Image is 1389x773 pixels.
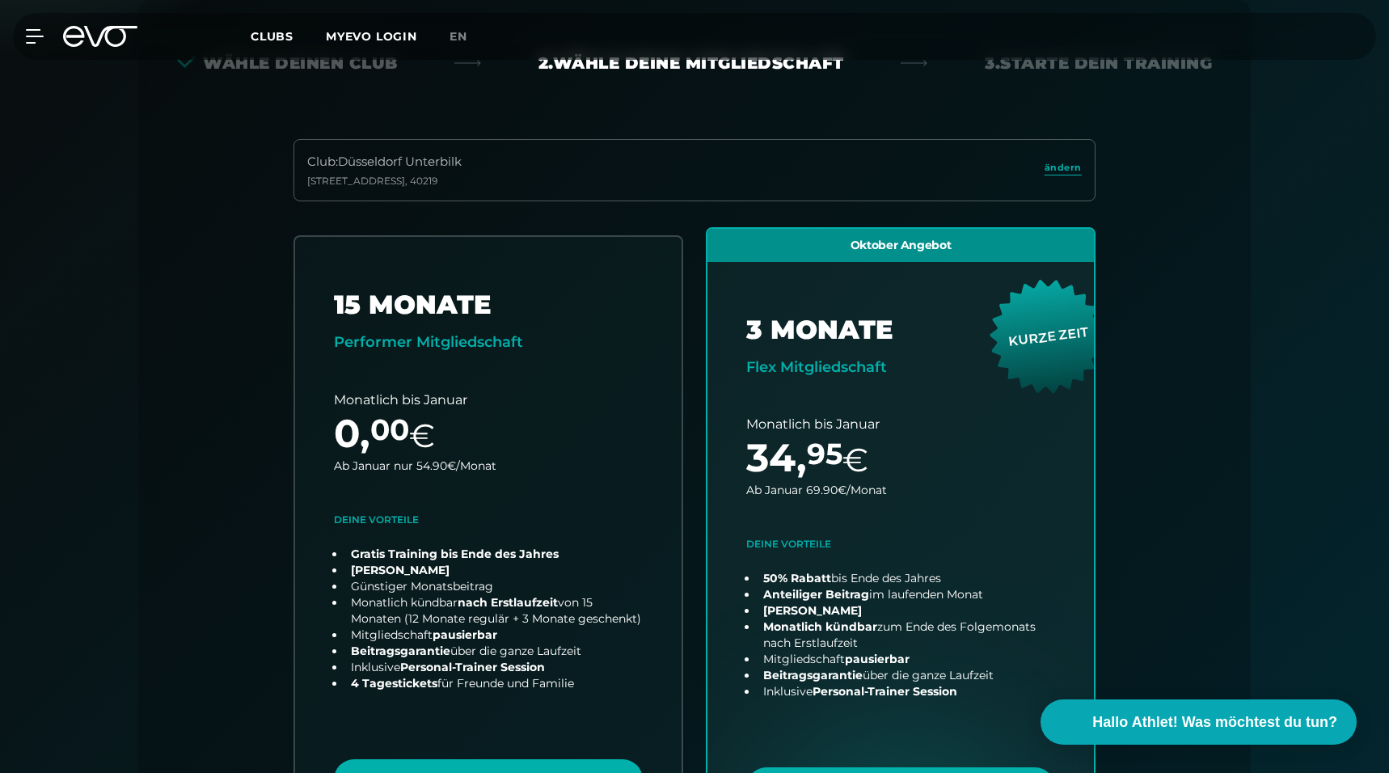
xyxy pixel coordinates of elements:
span: Clubs [251,29,293,44]
a: ändern [1045,161,1082,180]
span: ändern [1045,161,1082,175]
div: Club : Düsseldorf Unterbilk [307,153,462,171]
span: en [450,29,467,44]
button: Hallo Athlet! Was möchtest du tun? [1041,699,1357,745]
a: MYEVO LOGIN [326,29,417,44]
a: Clubs [251,28,326,44]
a: en [450,27,487,46]
div: [STREET_ADDRESS] , 40219 [307,175,462,188]
span: Hallo Athlet! Was möchtest du tun? [1092,712,1337,733]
